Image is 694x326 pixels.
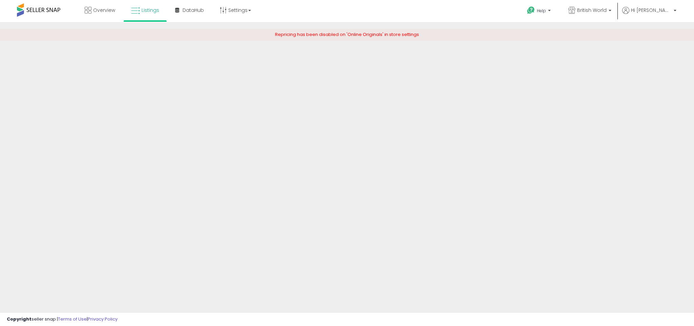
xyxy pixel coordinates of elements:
span: Repricing has been disabled on 'Online Originals' in store settings [275,31,419,38]
span: Hi [PERSON_NAME] [631,7,672,14]
span: Listings [142,7,159,14]
span: Overview [93,7,115,14]
a: Hi [PERSON_NAME] [622,7,676,22]
span: DataHub [183,7,204,14]
span: British World [577,7,607,14]
a: Help [522,1,558,22]
span: Help [537,8,546,14]
i: Get Help [527,6,535,15]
